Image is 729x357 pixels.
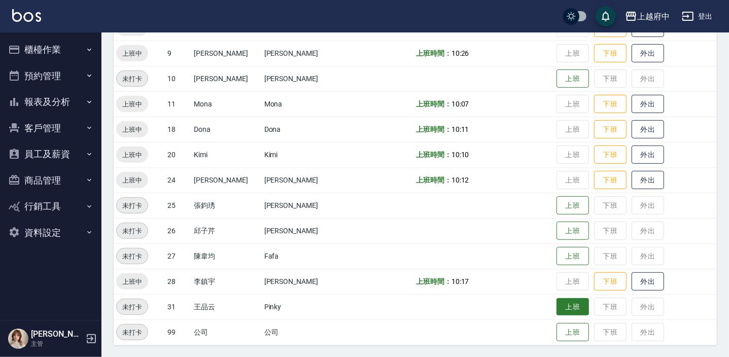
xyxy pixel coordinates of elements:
[117,200,148,211] span: 未打卡
[4,141,97,167] button: 員工及薪資
[557,247,589,266] button: 上班
[262,117,343,142] td: Dona
[4,167,97,194] button: 商品管理
[191,294,261,319] td: 王品云
[594,272,627,291] button: 下班
[191,218,261,243] td: 邱子芹
[4,37,97,63] button: 櫃檯作業
[117,251,148,262] span: 未打卡
[165,142,191,167] td: 20
[31,329,83,339] h5: [PERSON_NAME]
[165,269,191,294] td: 28
[416,49,452,57] b: 上班時間：
[678,7,717,26] button: 登出
[557,222,589,240] button: 上班
[262,243,343,269] td: Fafa
[557,69,589,88] button: 上班
[165,41,191,66] td: 9
[452,176,469,184] span: 10:12
[632,44,664,63] button: 外出
[632,146,664,164] button: 外出
[262,142,343,167] td: Kimi
[557,196,589,215] button: 上班
[596,6,616,26] button: save
[165,319,191,345] td: 99
[165,243,191,269] td: 27
[165,193,191,218] td: 25
[191,91,261,117] td: Mona
[116,99,148,110] span: 上班中
[262,193,343,218] td: [PERSON_NAME]
[416,176,452,184] b: 上班時間：
[416,125,452,133] b: 上班時間：
[191,41,261,66] td: [PERSON_NAME]
[416,277,452,285] b: 上班時間：
[165,218,191,243] td: 26
[557,298,589,316] button: 上班
[116,150,148,160] span: 上班中
[262,269,343,294] td: [PERSON_NAME]
[4,63,97,89] button: 預約管理
[191,269,261,294] td: 李鎮宇
[191,66,261,91] td: [PERSON_NAME]
[165,117,191,142] td: 18
[191,319,261,345] td: 公司
[632,120,664,139] button: 外出
[416,100,452,108] b: 上班時間：
[12,9,41,22] img: Logo
[416,151,452,159] b: 上班時間：
[557,323,589,342] button: 上班
[191,167,261,193] td: [PERSON_NAME]
[4,115,97,141] button: 客戶管理
[632,95,664,114] button: 外出
[116,124,148,135] span: 上班中
[594,95,627,114] button: 下班
[165,167,191,193] td: 24
[262,91,343,117] td: Mona
[262,66,343,91] td: [PERSON_NAME]
[594,146,627,164] button: 下班
[594,44,627,63] button: 下班
[594,171,627,190] button: 下班
[165,294,191,319] td: 31
[117,302,148,312] span: 未打卡
[116,48,148,59] span: 上班中
[191,243,261,269] td: 陳韋均
[262,218,343,243] td: [PERSON_NAME]
[452,100,469,108] span: 10:07
[262,41,343,66] td: [PERSON_NAME]
[8,329,28,349] img: Person
[191,117,261,142] td: Dona
[452,125,469,133] span: 10:11
[191,142,261,167] td: Kimi
[116,276,148,287] span: 上班中
[262,294,343,319] td: Pinky
[262,167,343,193] td: [PERSON_NAME]
[116,175,148,186] span: 上班中
[632,272,664,291] button: 外出
[594,120,627,139] button: 下班
[632,171,664,190] button: 外出
[4,220,97,246] button: 資料設定
[117,74,148,84] span: 未打卡
[4,193,97,220] button: 行銷工具
[165,91,191,117] td: 11
[117,226,148,236] span: 未打卡
[452,49,469,57] span: 10:26
[621,6,674,27] button: 上越府中
[165,66,191,91] td: 10
[452,151,469,159] span: 10:10
[637,10,670,23] div: 上越府中
[117,327,148,338] span: 未打卡
[4,89,97,115] button: 報表及分析
[262,319,343,345] td: 公司
[191,193,261,218] td: 張鈞琇
[31,339,83,348] p: 主管
[452,277,469,285] span: 10:17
